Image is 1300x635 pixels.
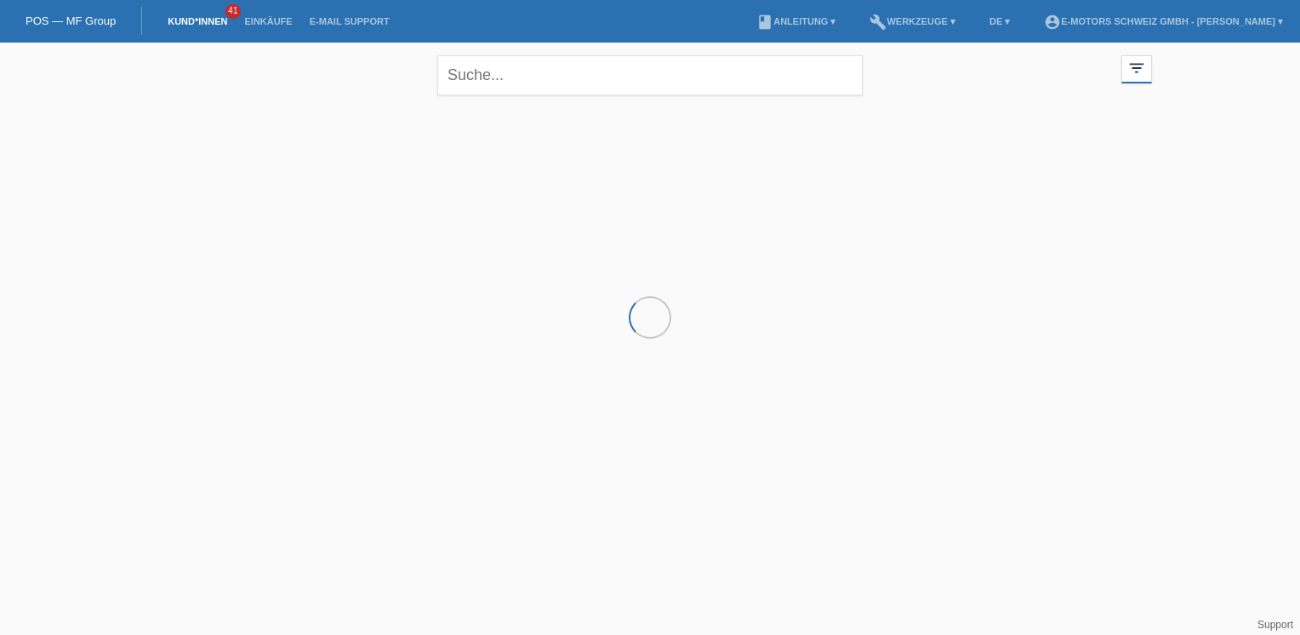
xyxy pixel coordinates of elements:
[26,14,116,27] a: POS — MF Group
[870,14,887,31] i: build
[1257,619,1293,631] a: Support
[981,16,1018,26] a: DE ▾
[159,16,236,26] a: Kund*innen
[236,16,300,26] a: Einkäufe
[756,14,773,31] i: book
[437,55,863,95] input: Suche...
[301,16,398,26] a: E-Mail Support
[748,16,844,26] a: bookAnleitung ▾
[861,16,964,26] a: buildWerkzeuge ▾
[1127,59,1146,77] i: filter_list
[225,4,241,19] span: 41
[1044,14,1061,31] i: account_circle
[1035,16,1291,26] a: account_circleE-Motors Schweiz GmbH - [PERSON_NAME] ▾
